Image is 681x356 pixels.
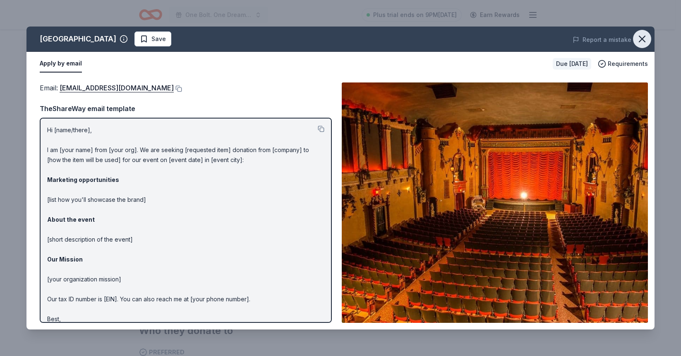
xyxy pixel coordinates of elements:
strong: Marketing opportunities [47,176,119,183]
button: Save [134,31,171,46]
div: TheShareWay email template [40,103,332,114]
div: [GEOGRAPHIC_DATA] [40,32,116,46]
span: Email : [40,84,174,92]
button: Report a mistake [573,35,631,45]
strong: About the event [47,216,95,223]
button: Apply by email [40,55,82,73]
a: [EMAIL_ADDRESS][DOMAIN_NAME] [60,82,174,93]
strong: Our Mission [47,256,83,263]
div: Due [DATE] [553,58,591,70]
button: Requirements [598,59,648,69]
p: Hi [name/there], I am [your name] from [your org]. We are seeking [requested item] donation from ... [47,125,324,334]
img: Image for Music Box Theatre [342,82,648,323]
span: Requirements [608,59,648,69]
span: Save [151,34,166,44]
